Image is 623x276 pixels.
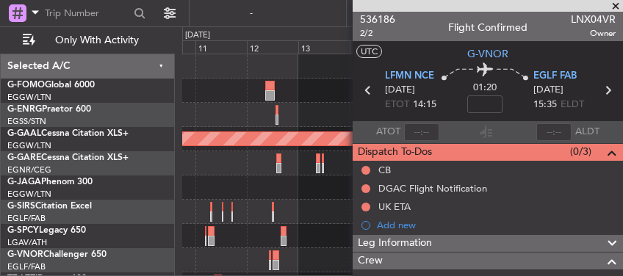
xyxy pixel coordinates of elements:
span: G-SIRS [7,202,35,211]
a: G-GARECessna Citation XLS+ [7,153,129,162]
div: Add new [377,219,616,231]
span: (0/3) [570,144,591,159]
a: G-JAGAPhenom 300 [7,178,93,186]
span: EGLF FAB [533,69,577,84]
a: G-SIRSCitation Excel [7,202,92,211]
a: EGLF/FAB [7,261,46,272]
input: Trip Number [45,2,129,24]
div: UK ETA [378,200,411,213]
span: G-JAGA [7,178,41,186]
div: Flight Confirmed [448,20,527,35]
span: Dispatch To-Dos [358,144,432,161]
input: --:-- [404,123,439,141]
a: G-ENRGPraetor 600 [7,105,91,114]
span: ALDT [575,125,599,139]
span: 14:15 [413,98,436,112]
span: 2/2 [360,27,395,40]
span: G-GARE [7,153,41,162]
span: Crew [358,253,383,269]
span: ETOT [385,98,409,112]
a: EGNR/CEG [7,164,51,175]
div: 12 [247,40,298,54]
a: G-FOMOGlobal 6000 [7,81,95,90]
a: EGSS/STN [7,116,46,127]
span: G-GAAL [7,129,41,138]
button: UTC [356,45,382,58]
span: ELDT [561,98,584,112]
span: ATOT [376,125,400,139]
span: G-SPCY [7,226,39,235]
span: LFMN NCE [385,69,434,84]
div: 14 [350,40,401,54]
span: Owner [571,27,616,40]
span: G-FOMO [7,81,45,90]
a: EGGW/LTN [7,92,51,103]
a: LGAV/ATH [7,237,47,248]
div: CB [378,164,391,176]
span: LNX04VR [571,12,616,27]
span: Only With Activity [38,35,155,46]
button: Only With Activity [16,29,159,52]
a: EGLF/FAB [7,213,46,224]
span: 01:20 [473,81,497,95]
span: [DATE] [385,83,415,98]
a: G-GAALCessna Citation XLS+ [7,129,129,138]
span: [DATE] [533,83,563,98]
span: 536186 [360,12,395,27]
a: EGGW/LTN [7,189,51,200]
div: 13 [298,40,350,54]
a: EGGW/LTN [7,140,51,151]
span: G-VNOR [7,250,43,259]
div: DGAC Flight Notification [378,182,487,195]
div: [DATE] [185,29,210,42]
div: 11 [195,40,247,54]
span: Leg Information [358,235,432,252]
span: G-VNOR [467,46,508,62]
span: G-ENRG [7,105,42,114]
span: 15:35 [533,98,557,112]
a: G-VNORChallenger 650 [7,250,107,259]
a: G-SPCYLegacy 650 [7,226,86,235]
